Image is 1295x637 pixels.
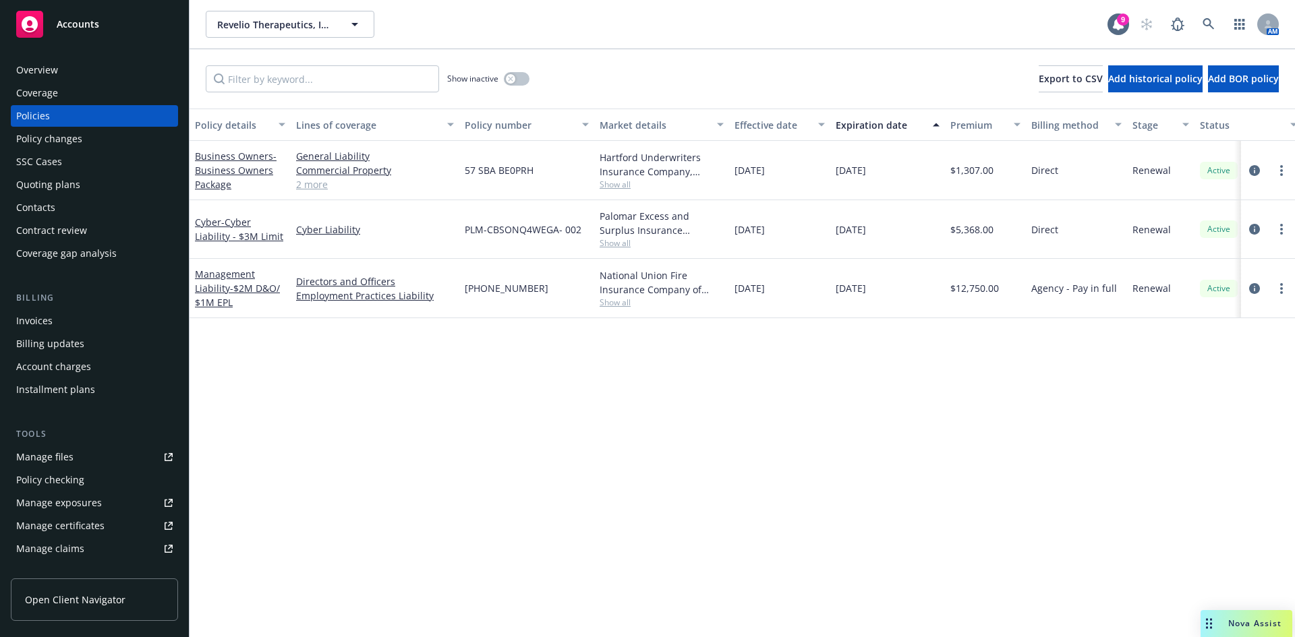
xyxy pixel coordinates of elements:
[11,243,178,264] a: Coverage gap analysis
[11,59,178,81] a: Overview
[11,82,178,104] a: Coverage
[16,174,80,195] div: Quoting plans
[206,65,439,92] input: Filter by keyword...
[16,356,91,377] div: Account charges
[1273,280,1290,297] a: more
[16,538,84,559] div: Manage claims
[291,109,459,141] button: Lines of coverage
[836,281,866,295] span: [DATE]
[1164,11,1191,38] a: Report a Bug
[950,163,994,177] span: $1,307.00
[195,150,277,191] a: Business Owners
[195,118,270,132] div: Policy details
[836,118,925,132] div: Expiration date
[195,282,280,309] span: - $2M D&O/ $1M EPL
[296,118,439,132] div: Lines of coverage
[1201,610,1217,637] div: Drag to move
[1039,65,1103,92] button: Export to CSV
[296,274,454,289] a: Directors and Officers
[1026,109,1127,141] button: Billing method
[1133,11,1160,38] a: Start snowing
[1132,118,1174,132] div: Stage
[600,237,724,249] span: Show all
[16,469,84,491] div: Policy checking
[950,222,994,237] span: $5,368.00
[57,19,99,30] span: Accounts
[11,220,178,241] a: Contract review
[11,561,178,582] a: Manage BORs
[459,109,594,141] button: Policy number
[195,216,283,243] span: - Cyber Liability - $3M Limit
[16,333,84,355] div: Billing updates
[1031,163,1058,177] span: Direct
[11,5,178,43] a: Accounts
[16,59,58,81] div: Overview
[217,18,334,32] span: Revelio Therapeutics, Inc.
[296,289,454,303] a: Employment Practices Liability
[195,268,280,309] a: Management Liability
[735,118,810,132] div: Effective date
[600,179,724,190] span: Show all
[1208,72,1279,85] span: Add BOR policy
[16,379,95,400] div: Installment plans
[1201,610,1292,637] button: Nova Assist
[735,163,765,177] span: [DATE]
[465,222,581,237] span: PLM-CBSONQ4WEGA- 002
[296,177,454,191] a: 2 more
[11,515,178,537] a: Manage certificates
[600,297,724,308] span: Show all
[600,118,709,132] div: Market details
[16,197,55,218] div: Contacts
[1132,281,1171,295] span: Renewal
[1031,281,1117,295] span: Agency - Pay in full
[16,492,102,514] div: Manage exposures
[1208,65,1279,92] button: Add BOR policy
[1246,280,1263,297] a: circleInformation
[600,150,724,179] div: Hartford Underwriters Insurance Company, Hartford Insurance Group
[594,109,729,141] button: Market details
[11,310,178,332] a: Invoices
[600,209,724,237] div: Palomar Excess and Surplus Insurance Company, [GEOGRAPHIC_DATA], Cowbell Cyber
[16,515,105,537] div: Manage certificates
[11,174,178,195] a: Quoting plans
[1246,162,1263,179] a: circleInformation
[11,492,178,514] a: Manage exposures
[945,109,1026,141] button: Premium
[1226,11,1253,38] a: Switch app
[16,243,117,264] div: Coverage gap analysis
[1205,282,1232,295] span: Active
[11,128,178,150] a: Policy changes
[1132,222,1171,237] span: Renewal
[1127,109,1195,141] button: Stage
[465,281,548,295] span: [PHONE_NUMBER]
[1273,162,1290,179] a: more
[11,356,178,377] a: Account charges
[16,561,80,582] div: Manage BORs
[296,222,454,237] a: Cyber Liability
[190,109,291,141] button: Policy details
[16,310,53,332] div: Invoices
[836,222,866,237] span: [DATE]
[735,222,765,237] span: [DATE]
[11,151,178,173] a: SSC Cases
[950,118,1006,132] div: Premium
[296,163,454,177] a: Commercial Property
[16,82,58,104] div: Coverage
[1195,11,1222,38] a: Search
[11,291,178,305] div: Billing
[11,469,178,491] a: Policy checking
[296,149,454,163] a: General Liability
[195,150,277,191] span: - Business Owners Package
[1228,617,1282,629] span: Nova Assist
[1117,13,1129,26] div: 9
[11,333,178,355] a: Billing updates
[836,163,866,177] span: [DATE]
[11,379,178,400] a: Installment plans
[11,446,178,468] a: Manage files
[1108,65,1203,92] button: Add historical policy
[16,446,74,468] div: Manage files
[1200,118,1282,132] div: Status
[1039,72,1103,85] span: Export to CSV
[465,163,534,177] span: 57 SBA BE0PRH
[1031,118,1107,132] div: Billing method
